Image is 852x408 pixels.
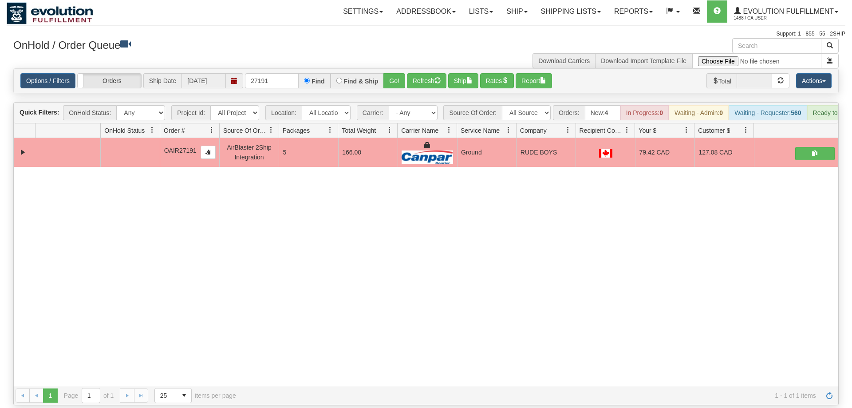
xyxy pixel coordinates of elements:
strong: 0 [719,109,723,116]
div: Waiting - Requester: [729,105,807,120]
div: New: [585,105,620,120]
a: Download Import Template File [601,57,686,64]
div: In Progress: [620,105,669,120]
button: Refresh [407,73,446,88]
a: Lists [462,0,500,23]
a: Reports [607,0,659,23]
strong: 0 [659,109,663,116]
h3: OnHold / Order Queue [13,38,419,51]
span: Page of 1 [64,388,114,403]
a: Addressbook [390,0,462,23]
input: Order # [245,73,298,88]
a: Company filter column settings [560,123,576,138]
a: Packages filter column settings [323,123,338,138]
span: OnHold Status [104,126,145,135]
a: Refresh [822,388,836,403]
span: Project Id: [171,105,210,120]
a: Total Weight filter column settings [382,123,397,138]
td: RUDE BOYS [516,138,576,167]
a: Shipping lists [534,0,607,23]
span: Total Weight [342,126,376,135]
span: 1 - 1 of 1 items [248,392,816,399]
a: Your $ filter column settings [679,123,694,138]
span: Location: [265,105,302,120]
button: Ship [448,73,478,88]
strong: 560 [791,109,801,116]
span: Total [706,73,737,88]
span: Company [520,126,547,135]
td: 127.08 CAD [694,138,754,167]
button: Report [516,73,552,88]
span: Carrier: [357,105,389,120]
button: Go! [383,73,405,88]
label: Quick Filters: [20,108,59,117]
span: Recipient Country [580,126,624,135]
span: Service Name [461,126,500,135]
button: Search [821,38,839,53]
div: AirBlaster 2Ship Integration [224,143,275,162]
a: Service Name filter column settings [501,123,516,138]
label: Find [312,78,325,84]
span: Source Of Order [223,126,268,135]
img: logo1488.jpg [7,2,93,24]
a: OnHold Status filter column settings [145,123,160,138]
span: select [177,388,191,403]
a: Order # filter column settings [204,123,219,138]
span: Order # [164,126,185,135]
a: Recipient Country filter column settings [619,123,635,138]
a: Ship [500,0,534,23]
span: 25 [160,391,172,400]
div: grid toolbar [14,103,838,123]
div: Support: 1 - 855 - 55 - 2SHIP [7,30,845,38]
span: Ship Date [143,73,181,88]
span: Your $ [639,126,656,135]
td: Ground [457,138,517,167]
img: Canpar [402,151,453,164]
button: Shipping Documents [795,147,835,160]
span: Packages [283,126,310,135]
a: Customer $ filter column settings [738,123,753,138]
a: Evolution Fulfillment 1488 / CA User [727,0,845,23]
span: 5 [283,149,286,156]
a: Download Carriers [538,57,590,64]
span: Evolution Fulfillment [741,8,834,15]
span: Page 1 [43,388,57,403]
button: Actions [796,73,832,88]
span: items per page [154,388,236,403]
img: CA [599,149,612,158]
span: Source Of Order: [443,105,502,120]
input: Import [692,53,821,68]
span: 166.00 [342,149,361,156]
a: Collapse [17,147,28,158]
span: OAIR27191 [164,147,197,154]
span: Orders: [553,105,585,120]
button: Copy to clipboard [201,146,216,159]
a: Options / Filters [20,73,75,88]
td: 79.42 CAD [635,138,694,167]
a: Carrier Name filter column settings [442,123,457,138]
span: Customer $ [698,126,730,135]
input: Search [732,38,821,53]
span: Page sizes drop down [154,388,192,403]
span: OnHold Status: [63,105,116,120]
button: Rates [480,73,514,88]
a: Settings [336,0,390,23]
label: Find & Ship [344,78,379,84]
a: Source Of Order filter column settings [264,123,279,138]
input: Page 1 [82,388,100,403]
span: Carrier Name [401,126,438,135]
label: Orders [78,74,141,88]
span: 1488 / CA User [734,14,801,23]
strong: 4 [605,109,608,116]
div: Waiting - Admin: [669,105,729,120]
